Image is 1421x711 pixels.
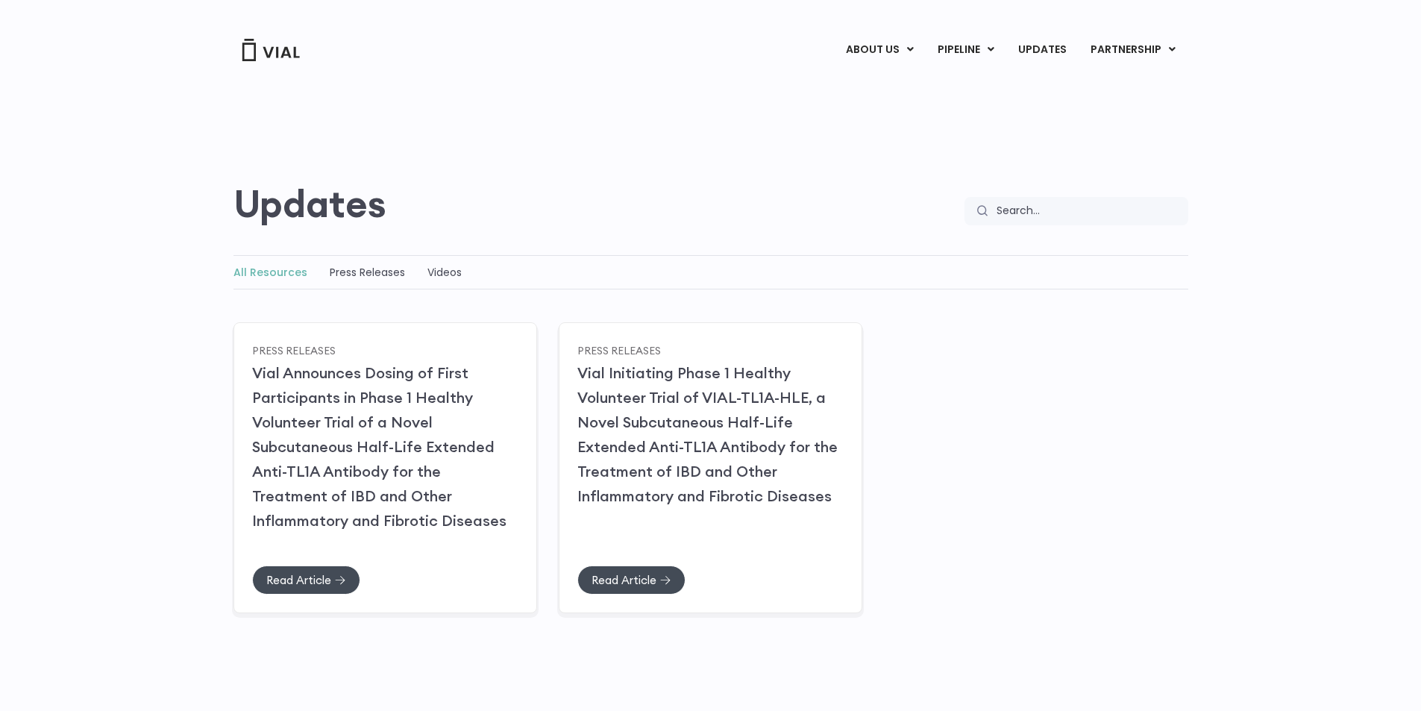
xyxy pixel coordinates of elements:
[577,343,661,357] a: Press Releases
[988,197,1188,225] input: Search...
[252,566,360,595] a: Read Article
[834,37,925,63] a: ABOUT USMenu Toggle
[252,363,506,530] a: Vial Announces Dosing of First Participants in Phase 1 Healthy Volunteer Trial of a Novel Subcuta...
[233,182,386,225] h2: Updates
[233,265,307,280] a: All Resources
[592,574,656,586] span: Read Article
[252,343,336,357] a: Press Releases
[1079,37,1188,63] a: PARTNERSHIPMenu Toggle
[330,265,405,280] a: Press Releases
[926,37,1006,63] a: PIPELINEMenu Toggle
[577,363,838,505] a: Vial Initiating Phase 1 Healthy Volunteer Trial of VIAL-TL1A-HLE, a Novel Subcutaneous Half-Life ...
[577,566,686,595] a: Read Article
[427,265,462,280] a: Videos
[266,574,331,586] span: Read Article
[1006,37,1078,63] a: UPDATES
[241,39,301,61] img: Vial Logo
